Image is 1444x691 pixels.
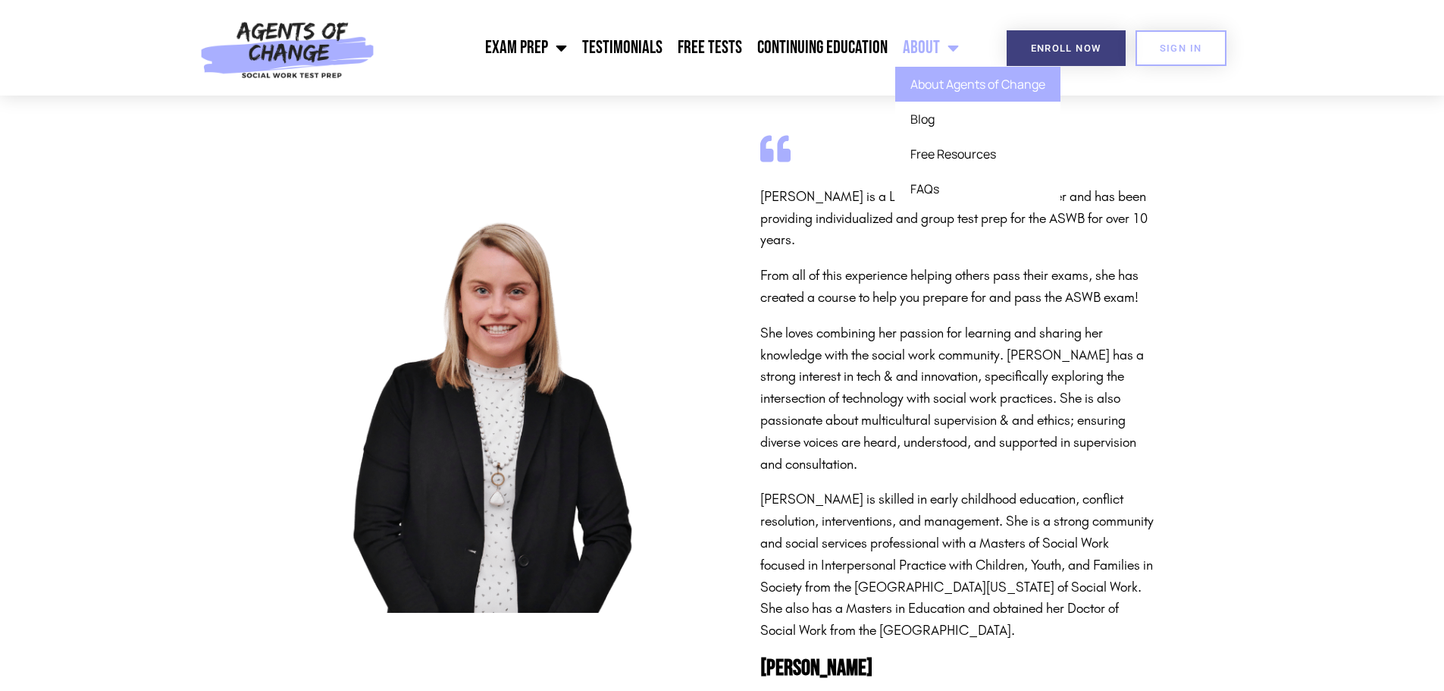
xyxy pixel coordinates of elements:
a: Testimonials [575,29,670,67]
a: About [895,29,966,67]
span: Enroll Now [1031,43,1101,53]
p: From all of this experience helping others pass their exams, she has created a course to help you... [760,265,1154,309]
p: [PERSON_NAME] is a Licensed Clinical Social Worker and has been providing individualized and grou... [760,186,1154,251]
h2: [PERSON_NAME] [760,657,1154,680]
ul: About [895,67,1060,206]
nav: Menu [383,29,966,67]
a: FAQs [895,171,1060,206]
a: Enroll Now [1007,30,1126,66]
a: Blog [895,102,1060,137]
a: About Agents of Change [895,67,1060,102]
p: She loves combining her passion for learning and sharing her knowledge with the social work commu... [760,322,1154,476]
a: SIGN IN [1135,30,1226,66]
a: Exam Prep [478,29,575,67]
p: [PERSON_NAME] is skilled in early childhood education, conflict resolution, interventions, and ma... [760,488,1154,642]
span: SIGN IN [1160,43,1202,53]
a: Free Tests [670,29,750,67]
a: Continuing Education [750,29,895,67]
a: Free Resources [895,137,1060,171]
